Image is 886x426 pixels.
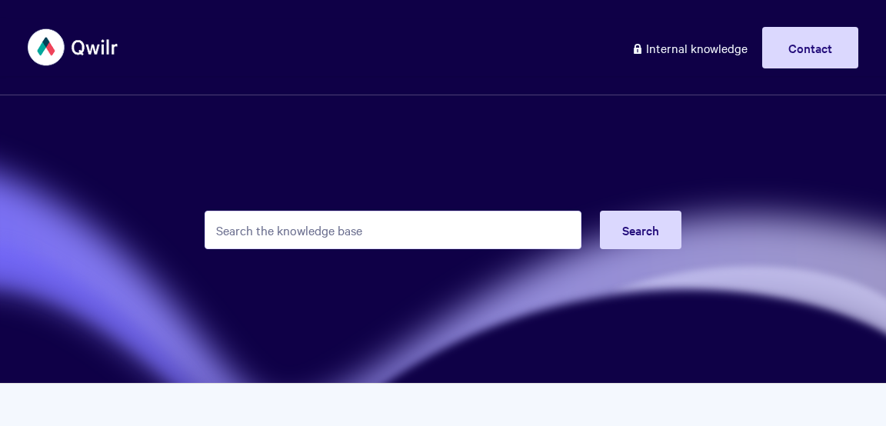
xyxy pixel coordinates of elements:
[762,27,858,68] a: Contact
[28,18,119,76] img: Qwilr Help Center
[205,211,581,249] input: Search the knowledge base
[622,221,659,238] span: Search
[620,27,759,68] a: Internal knowledge
[600,211,681,249] button: Search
